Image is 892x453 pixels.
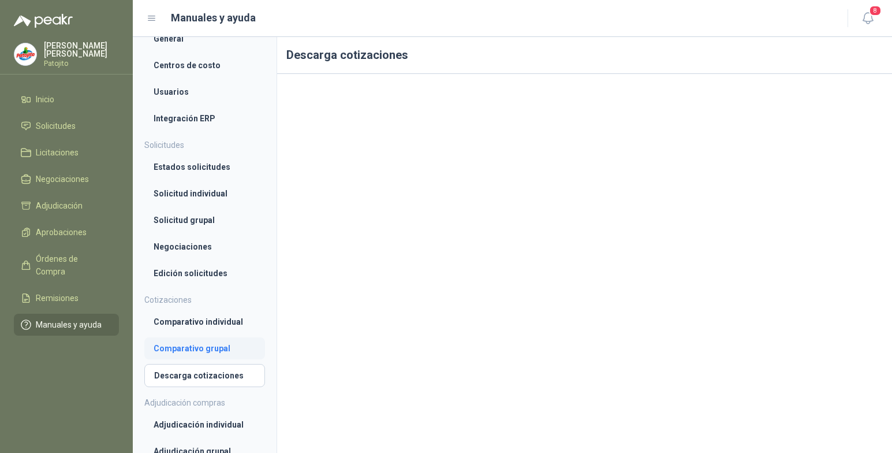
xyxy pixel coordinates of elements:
a: Estados solicitudes [144,156,265,178]
span: Solicitudes [36,120,76,132]
a: Aprobaciones [14,221,119,243]
li: Adjudicación individual [154,418,256,431]
span: Manuales y ayuda [36,318,102,331]
a: Manuales y ayuda [14,314,119,336]
a: Solicitudes [14,115,119,137]
a: Solicitud grupal [144,209,265,231]
h4: Adjudicación compras [144,396,265,409]
li: Centros de costo [154,59,256,72]
a: Remisiones [14,287,119,309]
a: Comparativo grupal [144,337,265,359]
li: Usuarios [154,86,256,98]
h4: Cotizaciones [144,294,265,306]
li: Estados solicitudes [154,161,256,173]
span: Adjudicación [36,199,83,212]
li: Descarga cotizaciones [154,369,255,382]
li: Solicitud individual [154,187,256,200]
a: Órdenes de Compra [14,248,119,283]
a: Adjudicación individual [144,414,265,436]
p: [PERSON_NAME] [PERSON_NAME] [44,42,119,58]
h4: Solicitudes [144,139,265,151]
a: Negociaciones [14,168,119,190]
li: Solicitud grupal [154,214,256,226]
li: Comparativo grupal [154,342,256,355]
span: Aprobaciones [36,226,87,239]
p: Patojito [44,60,119,67]
li: General [154,32,256,45]
span: Inicio [36,93,54,106]
img: Logo peakr [14,14,73,28]
li: Comparativo individual [154,315,256,328]
li: Integración ERP [154,112,256,125]
a: Descarga cotizaciones [144,364,265,387]
a: Negociaciones [144,236,265,258]
span: 8 [869,5,882,16]
h1: Manuales y ayuda [171,10,256,26]
li: Negociaciones [154,240,256,253]
iframe: /1f6PFlFlZinobcnMujfOiWXqj7xLq4FfE/ [286,83,883,417]
a: Comparativo individual [144,311,265,333]
img: Company Logo [14,43,36,65]
a: Solicitud individual [144,183,265,205]
li: Edición solicitudes [154,267,256,280]
span: Licitaciones [36,146,79,159]
a: Usuarios [144,81,265,103]
span: Órdenes de Compra [36,253,108,278]
a: Inicio [14,88,119,110]
a: Integración ERP [144,107,265,129]
span: Remisiones [36,292,79,305]
a: Licitaciones [14,142,119,164]
a: Centros de costo [144,54,265,76]
a: Edición solicitudes [144,262,265,284]
a: General [144,28,265,50]
h1: Descarga cotizaciones [277,37,892,74]
span: Negociaciones [36,173,89,185]
button: 8 [857,8,878,29]
a: Adjudicación [14,195,119,217]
